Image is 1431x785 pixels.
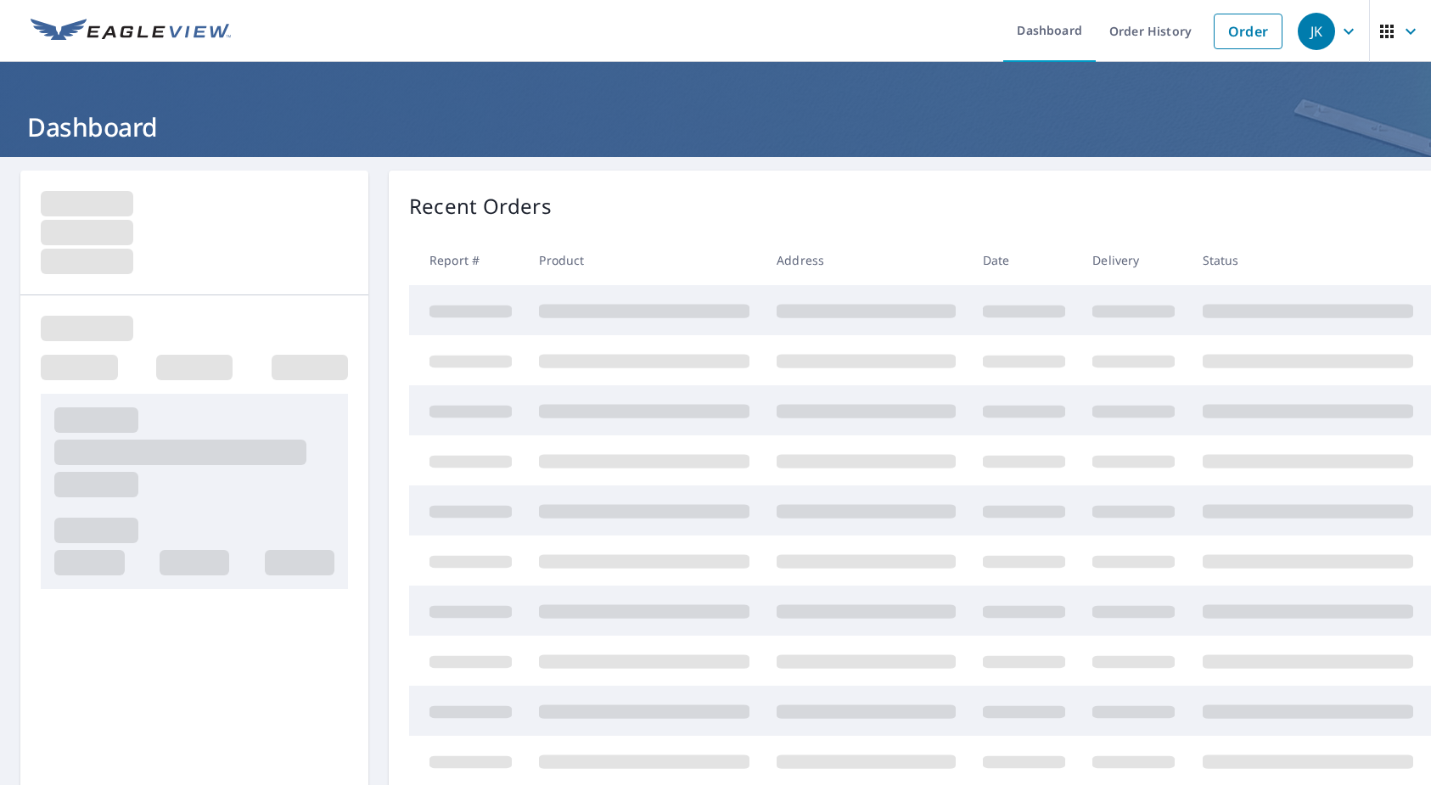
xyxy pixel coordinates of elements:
th: Status [1189,235,1427,285]
th: Date [969,235,1079,285]
p: Recent Orders [409,191,552,221]
th: Address [763,235,969,285]
th: Report # [409,235,525,285]
h1: Dashboard [20,109,1411,144]
img: EV Logo [31,19,231,44]
th: Delivery [1079,235,1188,285]
div: JK [1298,13,1335,50]
th: Product [525,235,763,285]
a: Order [1214,14,1282,49]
